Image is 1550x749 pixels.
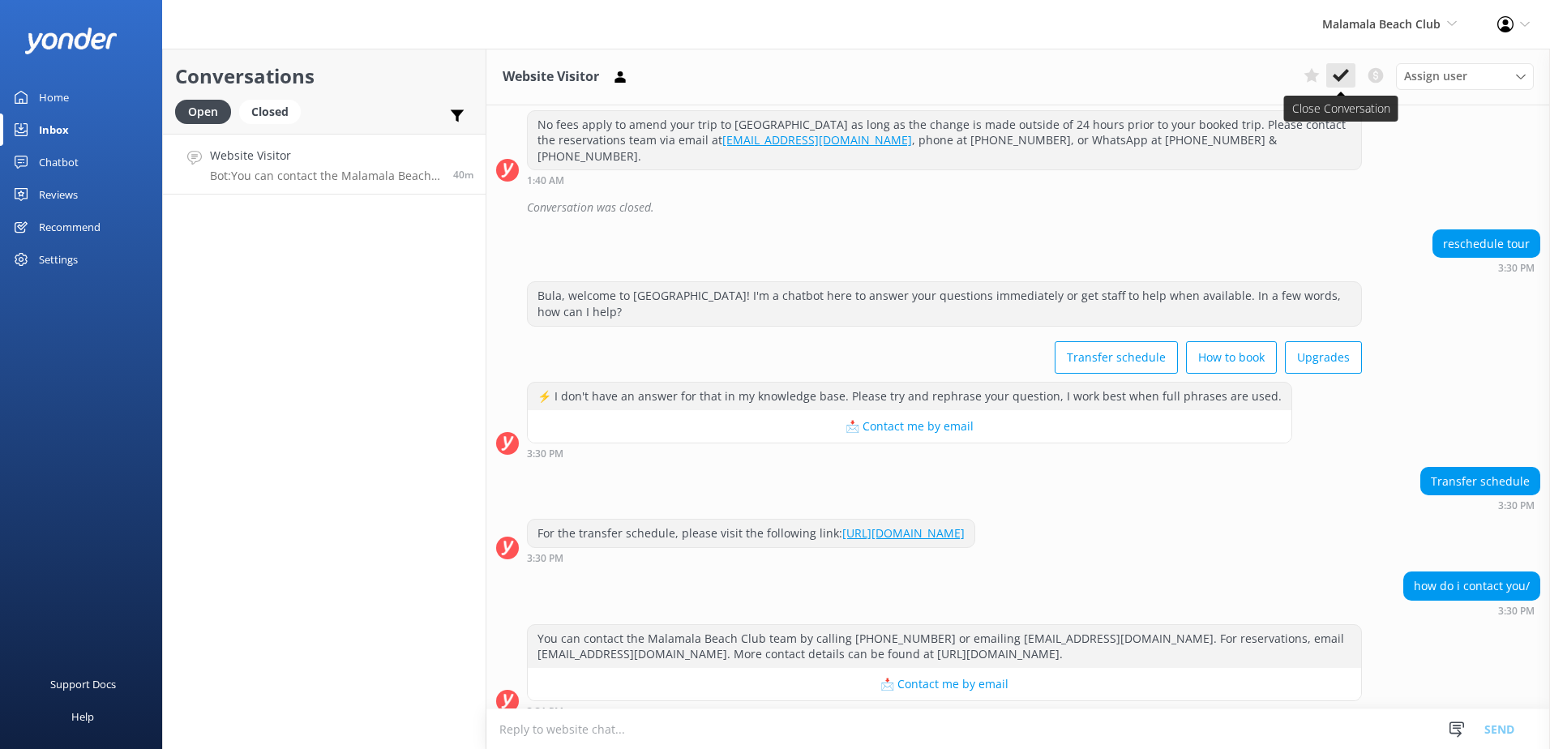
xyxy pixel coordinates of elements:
[175,61,473,92] h2: Conversations
[527,554,563,563] strong: 3:30 PM
[175,100,231,124] div: Open
[1403,605,1540,616] div: Oct 15 2025 04:30pm (UTC +13:00) Pacific/Auckland
[71,700,94,733] div: Help
[1322,16,1441,32] span: Malamala Beach Club
[528,668,1361,700] button: 📩 Contact me by email
[1432,262,1540,273] div: Oct 15 2025 04:30pm (UTC +13:00) Pacific/Auckland
[239,100,301,124] div: Closed
[1055,341,1178,374] button: Transfer schedule
[239,102,309,120] a: Closed
[39,211,101,243] div: Recommend
[842,525,965,541] a: [URL][DOMAIN_NAME]
[527,449,563,459] strong: 3:30 PM
[163,134,486,195] a: Website VisitorBot:You can contact the Malamala Beach Club team by calling [PHONE_NUMBER] or emai...
[39,113,69,146] div: Inbox
[210,147,441,165] h4: Website Visitor
[527,707,563,717] strong: 3:31 PM
[503,66,599,88] h3: Website Visitor
[527,705,1362,717] div: Oct 15 2025 04:31pm (UTC +13:00) Pacific/Auckland
[528,520,974,547] div: For the transfer schedule, please visit the following link:
[1498,263,1535,273] strong: 3:30 PM
[1421,468,1539,495] div: Transfer schedule
[528,625,1361,668] div: You can contact the Malamala Beach Club team by calling [PHONE_NUMBER] or emailing [EMAIL_ADDRESS...
[527,552,975,563] div: Oct 15 2025 04:30pm (UTC +13:00) Pacific/Auckland
[722,132,912,148] a: [EMAIL_ADDRESS][DOMAIN_NAME]
[1404,67,1467,85] span: Assign user
[527,447,1292,459] div: Oct 15 2025 04:30pm (UTC +13:00) Pacific/Auckland
[1498,606,1535,616] strong: 3:30 PM
[39,81,69,113] div: Home
[1498,501,1535,511] strong: 3:30 PM
[210,169,441,183] p: Bot: You can contact the Malamala Beach Club team by calling [PHONE_NUMBER] or emailing [EMAIL_AD...
[528,410,1291,443] button: 📩 Contact me by email
[24,28,118,54] img: yonder-white-logo.png
[527,176,564,186] strong: 1:40 AM
[1186,341,1277,374] button: How to book
[496,194,1540,221] div: 2025-10-14T20:00:14.592
[1420,499,1540,511] div: Oct 15 2025 04:30pm (UTC +13:00) Pacific/Auckland
[175,102,239,120] a: Open
[1285,341,1362,374] button: Upgrades
[528,111,1361,170] div: No fees apply to amend your trip to [GEOGRAPHIC_DATA] as long as the change is made outside of 24...
[1404,572,1539,600] div: how do i contact you/
[528,383,1291,410] div: ⚡ I don't have an answer for that in my knowledge base. Please try and rephrase your question, I ...
[528,282,1361,325] div: Bula, welcome to [GEOGRAPHIC_DATA]! I'm a chatbot here to answer your questions immediately or ge...
[39,146,79,178] div: Chatbot
[1396,63,1534,89] div: Assign User
[527,174,1362,186] div: Oct 15 2025 02:40am (UTC +13:00) Pacific/Auckland
[453,168,473,182] span: Oct 15 2025 04:30pm (UTC +13:00) Pacific/Auckland
[50,668,116,700] div: Support Docs
[527,194,1540,221] div: Conversation was closed.
[39,178,78,211] div: Reviews
[1433,230,1539,258] div: reschedule tour
[39,243,78,276] div: Settings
